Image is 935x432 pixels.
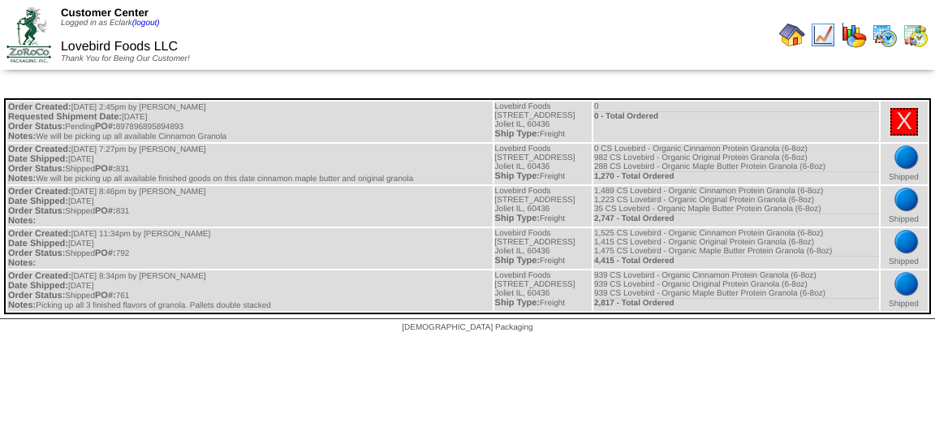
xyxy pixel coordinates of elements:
span: Notes: [8,300,36,310]
span: Ship Type: [495,171,540,181]
span: Thank You for Being Our Customer! [61,54,190,63]
img: calendarinout.gif [903,22,929,48]
td: Lovebird Foods [STREET_ADDRESS] Joliet IL, 60436 Freight [494,186,592,227]
td: [DATE] 8:34pm by [PERSON_NAME] [DATE] Shipped 761 Picking up all 3 finished flavors of granola. P... [7,270,493,311]
div: 1,270 - Total Ordered [594,171,878,181]
span: Logged in as Eclark [61,19,160,28]
span: Lovebird Foods LLC [61,40,178,54]
span: Notes: [8,174,36,184]
span: Ship Type: [495,256,540,266]
span: PO#: [95,248,116,258]
span: Order Status: [8,122,65,132]
span: Order Created: [8,187,71,197]
span: Date Shipped: [8,239,68,248]
td: Lovebird Foods [STREET_ADDRESS] Joliet IL, 60436 Freight [494,270,592,311]
td: 939 CS Lovebird - Organic Cinnamon Protein Granola (6-8oz) 939 CS Lovebird - Organic Original Pro... [593,270,879,311]
div: 0 - Total Ordered [594,111,878,121]
span: Requested Shipment Date: [8,112,122,122]
td: [DATE] 8:46pm by [PERSON_NAME] [DATE] Shipped 831 [7,186,493,227]
a: (logout) [132,19,160,28]
span: Order Status: [8,248,65,258]
span: Ship Type: [495,214,540,223]
span: Order Created: [8,102,71,112]
td: [DATE] 2:45pm by [PERSON_NAME] [DATE] Pending 897896895894893 We will be picking up all available... [7,102,493,142]
span: Date Shipped: [8,197,68,206]
span: Date Shipped: [8,154,68,164]
span: Order Created: [8,229,71,239]
span: Order Created: [8,145,71,154]
td: [DATE] 11:34pm by [PERSON_NAME] [DATE] Shipped 792 [7,228,493,269]
span: Order Status: [8,164,65,174]
img: ZoRoCo_Logo(Green%26Foil)%20jpg.webp [6,7,51,62]
td: 1,489 CS Lovebird - Organic Cinnamon Protein Granola (6-8oz) 1,223 CS Lovebird - Organic Original... [593,186,879,227]
td: 0 CS Lovebird - Organic Cinnamon Protein Granola (6-8oz) 982 CS Lovebird - Organic Original Prote... [593,144,879,184]
span: Date Shipped: [8,281,68,291]
td: Shipped [881,144,928,184]
span: Notes: [8,258,36,268]
td: Shipped [881,270,928,311]
td: Lovebird Foods [STREET_ADDRESS] Joliet IL, 60436 Freight [494,102,592,142]
img: bluedot.png [894,145,920,171]
span: Ship Type: [495,129,540,139]
span: [DEMOGRAPHIC_DATA] Packaging [402,323,532,332]
img: bluedot.png [894,229,920,255]
img: calendarprod.gif [872,22,898,48]
td: Shipped [881,228,928,269]
img: home.gif [779,22,805,48]
img: line_graph.gif [810,22,836,48]
span: PO#: [95,291,116,300]
div: 4,415 - Total Ordered [594,256,878,266]
td: Lovebird Foods [STREET_ADDRESS] Joliet IL, 60436 Freight [494,144,592,184]
div: 2,817 - Total Ordered [594,298,878,308]
span: Notes: [8,132,36,141]
td: 0 [593,102,879,142]
span: PO#: [95,164,116,174]
td: Shipped [881,186,928,227]
span: PO#: [95,122,116,132]
td: Lovebird Foods [STREET_ADDRESS] Joliet IL, 60436 Freight [494,228,592,269]
td: [DATE] 7:27pm by [PERSON_NAME] [DATE] Shipped 831 We will be picking up all available finished go... [7,144,493,184]
span: Order Created: [8,271,71,281]
div: 2,747 - Total Ordered [594,214,878,223]
span: Notes: [8,216,36,226]
span: Order Status: [8,206,65,216]
a: X [896,108,912,135]
span: Customer Center [61,6,149,19]
span: Ship Type: [495,298,540,308]
span: Order Status: [8,291,65,300]
span: PO#: [95,206,116,216]
img: bluedot.png [894,271,920,297]
img: bluedot.png [894,187,920,213]
img: graph.gif [841,22,867,48]
td: 1,525 CS Lovebird - Organic Cinnamon Protein Granola (6-8oz) 1,415 CS Lovebird - Organic Original... [593,228,879,269]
